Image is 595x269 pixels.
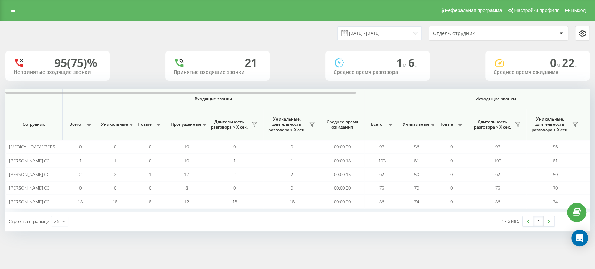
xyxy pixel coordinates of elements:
[437,122,455,127] span: Новые
[9,185,49,191] span: [PERSON_NAME] CC
[562,55,577,70] span: 22
[9,157,49,164] span: [PERSON_NAME] CC
[494,69,581,75] div: Среднее время ожидания
[414,185,419,191] span: 70
[233,171,236,177] span: 2
[414,144,419,150] span: 56
[553,144,558,150] span: 56
[494,157,501,164] span: 103
[171,122,199,127] span: Пропущенные
[445,8,502,13] span: Реферальная программа
[291,144,293,150] span: 0
[553,185,558,191] span: 70
[530,116,570,133] span: Уникальные, длительность разговора > Х сек.
[245,56,257,69] div: 21
[414,61,417,69] span: c
[514,8,559,13] span: Настройки профиля
[414,157,419,164] span: 81
[450,157,453,164] span: 0
[495,144,500,150] span: 97
[334,69,421,75] div: Среднее время разговора
[9,144,84,150] span: [MEDICAL_DATA][PERSON_NAME] CC
[184,199,189,205] span: 12
[495,171,500,177] span: 62
[321,181,364,195] td: 00:00:00
[209,119,249,130] span: Длительность разговора > Х сек.
[9,171,49,177] span: [PERSON_NAME] CC
[379,185,384,191] span: 75
[149,185,151,191] span: 0
[79,157,82,164] span: 1
[9,218,49,224] span: Строк на странице
[184,157,189,164] span: 10
[54,56,97,69] div: 95 (75)%
[290,199,295,205] span: 18
[550,55,562,70] span: 0
[553,199,558,205] span: 74
[114,171,116,177] span: 2
[114,185,116,191] span: 0
[414,171,419,177] span: 50
[378,157,386,164] span: 103
[174,69,261,75] div: Принятые входящие звонки
[533,216,544,226] a: 1
[379,171,384,177] span: 62
[79,144,82,150] span: 0
[291,185,293,191] span: 0
[149,171,151,177] span: 1
[408,55,417,70] span: 6
[136,122,153,127] span: Новые
[14,69,101,75] div: Непринятые входящие звонки
[114,144,116,150] span: 0
[79,171,82,177] span: 2
[379,144,384,150] span: 97
[78,199,83,205] span: 18
[149,144,151,150] span: 0
[571,230,588,246] div: Open Intercom Messenger
[185,185,188,191] span: 8
[450,171,453,177] span: 0
[233,157,236,164] span: 1
[101,122,126,127] span: Уникальные
[66,122,84,127] span: Всего
[472,119,512,130] span: Длительность разговора > Х сек.
[321,195,364,208] td: 00:00:50
[233,144,236,150] span: 0
[433,31,516,37] div: Отдел/Сотрудник
[574,61,577,69] span: c
[450,199,453,205] span: 0
[321,154,364,167] td: 00:00:18
[149,157,151,164] span: 0
[232,199,237,205] span: 18
[184,144,189,150] span: 19
[321,168,364,181] td: 00:00:15
[326,119,359,130] span: Среднее время ожидания
[368,122,385,127] span: Всего
[403,122,428,127] span: Уникальные
[113,199,117,205] span: 18
[502,217,519,224] div: 1 - 5 из 5
[450,144,453,150] span: 0
[54,218,60,225] div: 25
[184,171,189,177] span: 17
[267,116,307,133] span: Уникальные, длительность разговора > Х сек.
[321,140,364,154] td: 00:00:00
[553,171,558,177] span: 50
[291,157,293,164] span: 1
[450,185,453,191] span: 0
[403,61,408,69] span: м
[149,199,151,205] span: 8
[11,122,56,127] span: Сотрудник
[114,157,116,164] span: 1
[556,61,562,69] span: м
[9,199,49,205] span: [PERSON_NAME] CC
[553,157,558,164] span: 81
[379,199,384,205] span: 86
[396,55,408,70] span: 1
[291,171,293,177] span: 2
[571,8,586,13] span: Выход
[495,185,500,191] span: 75
[233,185,236,191] span: 0
[414,199,419,205] span: 74
[81,96,346,102] span: Входящие звонки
